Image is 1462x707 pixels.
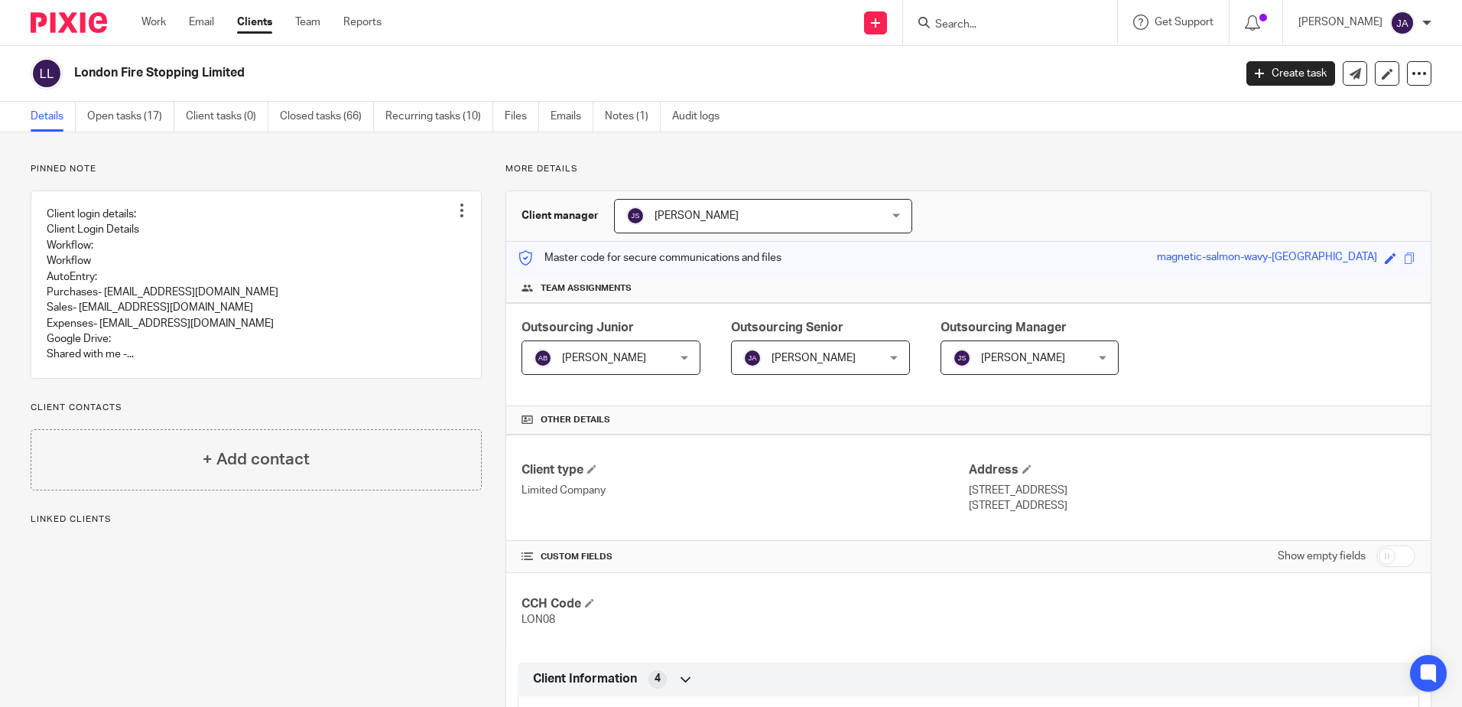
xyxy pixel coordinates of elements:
[31,163,482,175] p: Pinned note
[521,596,968,612] h4: CCH Code
[605,102,661,132] a: Notes (1)
[343,15,382,30] a: Reports
[941,321,1067,334] span: Outsourcing Manager
[295,15,320,30] a: Team
[518,250,781,266] p: Master code for secure communications and files
[521,208,599,223] h3: Client manager
[31,12,107,33] img: Pixie
[521,483,968,498] p: Limited Company
[655,210,739,221] span: [PERSON_NAME]
[521,321,634,334] span: Outsourcing Junior
[186,102,268,132] a: Client tasks (0)
[953,349,971,367] img: svg%3E
[934,18,1071,32] input: Search
[280,102,374,132] a: Closed tasks (66)
[626,207,645,225] img: svg%3E
[1278,549,1366,564] label: Show empty fields
[31,102,76,132] a: Details
[31,402,482,414] p: Client contacts
[1246,61,1335,86] a: Create task
[521,551,968,563] h4: CUSTOM FIELDS
[743,349,762,367] img: svg%3E
[1298,15,1382,30] p: [PERSON_NAME]
[562,353,646,363] span: [PERSON_NAME]
[505,102,539,132] a: Files
[672,102,731,132] a: Audit logs
[1157,249,1377,267] div: magnetic-salmon-wavy-[GEOGRAPHIC_DATA]
[203,448,310,471] h4: + Add contact
[74,65,993,81] h2: London Fire Stopping Limited
[533,671,637,687] span: Client Information
[87,102,174,132] a: Open tasks (17)
[31,57,63,90] img: svg%3E
[541,282,632,295] span: Team assignments
[534,349,552,367] img: svg%3E
[981,353,1065,363] span: [PERSON_NAME]
[385,102,493,132] a: Recurring tasks (10)
[772,353,856,363] span: [PERSON_NAME]
[31,513,482,526] p: Linked clients
[655,671,661,686] span: 4
[541,414,610,426] span: Other details
[1155,17,1213,28] span: Get Support
[189,15,214,30] a: Email
[969,498,1415,513] p: [STREET_ADDRESS]
[551,102,593,132] a: Emails
[1390,11,1415,35] img: svg%3E
[141,15,166,30] a: Work
[237,15,272,30] a: Clients
[969,462,1415,478] h4: Address
[505,163,1431,175] p: More details
[731,321,843,334] span: Outsourcing Senior
[969,483,1415,498] p: [STREET_ADDRESS]
[521,462,968,478] h4: Client type
[521,614,555,625] span: LON08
